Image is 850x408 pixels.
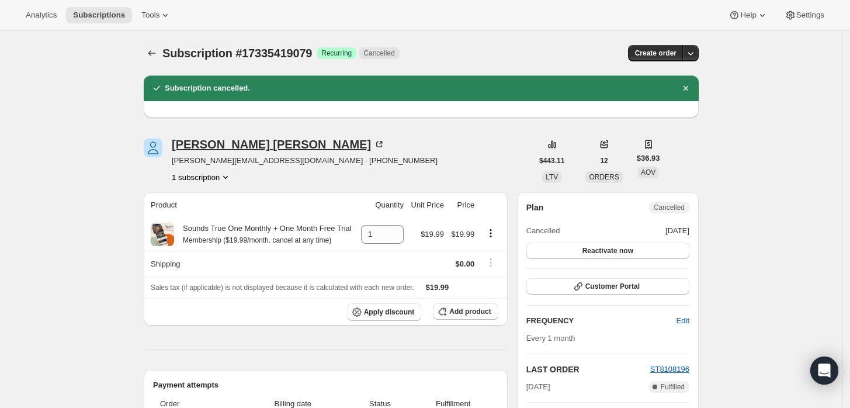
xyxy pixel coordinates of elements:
[66,7,132,23] button: Subscriptions
[183,236,331,244] small: Membership ($19.99/month. cancel at any time)
[165,82,250,94] h2: Subscription cancelled.
[526,334,575,343] span: Every 1 month
[546,173,558,181] span: LTV
[526,315,676,327] h2: FREQUENCY
[456,260,475,268] span: $0.00
[650,365,689,374] a: ST8108196
[364,307,415,317] span: Apply discount
[600,156,608,165] span: 12
[582,246,633,255] span: Reactivate now
[357,192,407,218] th: Quantity
[433,303,498,320] button: Add product
[669,312,696,330] button: Edit
[589,173,619,181] span: ORDERS
[426,283,449,292] span: $19.99
[526,381,550,393] span: [DATE]
[593,153,615,169] button: 12
[348,303,422,321] button: Apply discount
[363,49,394,58] span: Cancelled
[144,192,357,218] th: Product
[654,203,685,212] span: Cancelled
[144,251,357,276] th: Shipping
[796,11,824,20] span: Settings
[141,11,159,20] span: Tools
[481,256,500,269] button: Shipping actions
[665,225,689,237] span: [DATE]
[421,230,444,238] span: $19.99
[635,49,676,58] span: Create order
[526,364,650,375] h2: LAST ORDER
[539,156,564,165] span: $443.11
[172,171,231,183] button: Product actions
[19,7,64,23] button: Analytics
[637,153,660,164] span: $36.93
[526,225,560,237] span: Cancelled
[721,7,775,23] button: Help
[810,357,838,385] div: Open Intercom Messenger
[144,139,162,157] span: Steven Baker
[407,192,447,218] th: Unit Price
[481,227,500,240] button: Product actions
[73,11,125,20] span: Subscriptions
[778,7,831,23] button: Settings
[526,243,689,259] button: Reactivate now
[678,80,694,96] button: Dismiss notification
[526,278,689,295] button: Customer Portal
[650,364,689,375] button: ST8108196
[532,153,571,169] button: $443.11
[144,45,160,61] button: Subscriptions
[321,49,352,58] span: Recurring
[174,223,352,246] div: Sounds True One Monthly + One Month Free Trial
[162,47,312,60] span: Subscription #17335419079
[641,168,655,177] span: AOV
[153,379,498,391] h2: Payment attempts
[447,192,478,218] th: Price
[151,223,174,246] img: product img
[628,45,684,61] button: Create order
[449,307,491,316] span: Add product
[26,11,57,20] span: Analytics
[134,7,178,23] button: Tools
[676,315,689,327] span: Edit
[740,11,756,20] span: Help
[451,230,474,238] span: $19.99
[151,283,414,292] span: Sales tax (if applicable) is not displayed because it is calculated with each new order.
[661,382,685,392] span: Fulfilled
[172,155,438,167] span: [PERSON_NAME][EMAIL_ADDRESS][DOMAIN_NAME] · [PHONE_NUMBER]
[172,139,385,150] div: [PERSON_NAME] [PERSON_NAME]
[526,202,544,213] h2: Plan
[585,282,640,291] span: Customer Portal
